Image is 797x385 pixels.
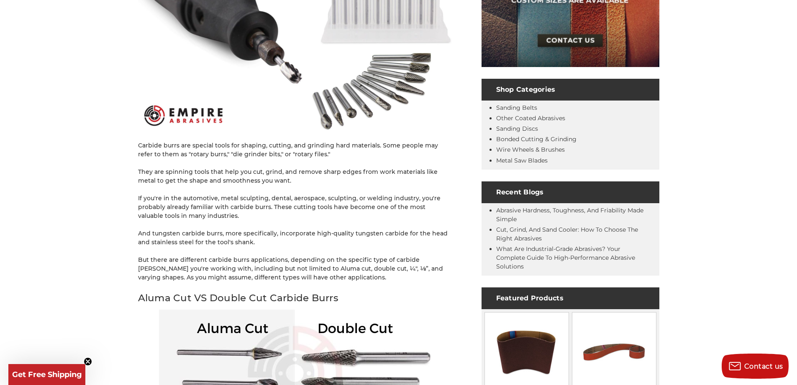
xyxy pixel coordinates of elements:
[138,194,452,220] p: If you're in the automotive, metal sculpting, dental, aerospace, sculpting, or welding industry, ...
[496,245,635,270] a: What Are Industrial-Grade Abrasives? Your Complete Guide to High-Performance Abrasive Solutions
[482,181,659,203] h4: Recent Blogs
[8,364,85,385] div: Get Free ShippingClose teaser
[496,207,643,223] a: Abrasive Hardness, Toughness, and Friability Made Simple
[482,79,659,101] h4: Shop Categories
[12,370,82,379] span: Get Free Shipping
[496,104,537,111] a: Sanding Belts
[138,291,452,305] h2: Aluma Cut VS Double Cut Carbide Burrs
[496,157,548,164] a: Metal Saw Blades
[84,357,92,366] button: Close teaser
[138,168,452,185] p: They are spinning tools that help you cut, grind, and remove sharp edges from work materials like...
[138,229,452,247] p: And tungsten carbide burrs, more specifically, incorporate high-quality tungsten carbide for the ...
[744,362,783,370] span: Contact us
[496,135,577,143] a: Bonded Cutting & Grinding
[496,226,638,242] a: Cut, Grind, and Sand Cooler: How to Choose the Right Abrasives
[496,125,538,132] a: Sanding Discs
[722,354,789,379] button: Contact us
[138,256,452,282] p: But there are different carbide burrs applications, depending on the specific type of carbide [PE...
[482,287,659,309] h4: Featured Products
[138,141,452,159] p: Carbide burrs are special tools for shaping, cutting, and grinding hard materials. Some people ma...
[496,114,565,122] a: Other Coated Abrasives
[496,146,565,153] a: Wire Wheels & Brushes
